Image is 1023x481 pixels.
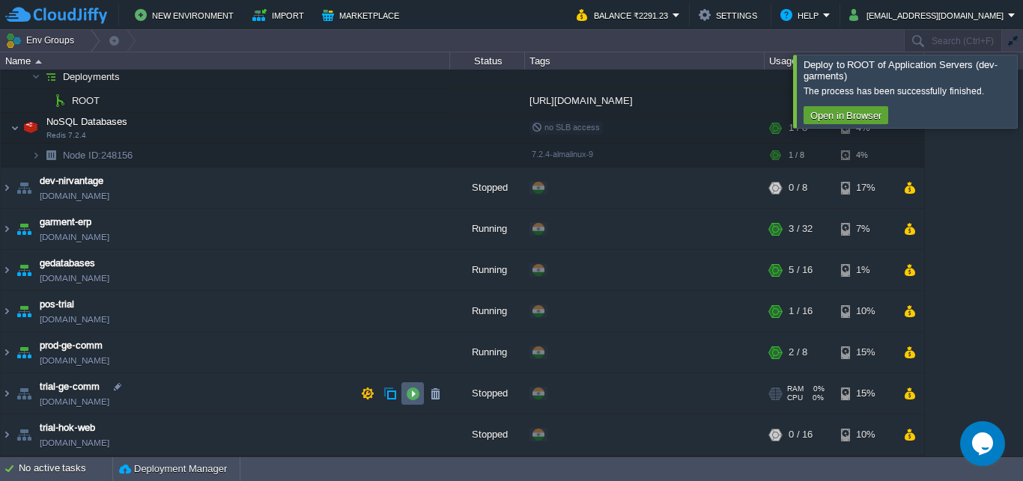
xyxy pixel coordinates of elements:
img: AMDAwAAAACH5BAEAAAAALAAAAAABAAEAAAICRAEAOw== [13,209,34,249]
img: AMDAwAAAACH5BAEAAAAALAAAAAABAAEAAAICRAEAOw== [49,89,70,112]
div: Name [1,52,449,70]
a: [DOMAIN_NAME] [40,230,109,245]
div: 1% [841,250,890,290]
button: Marketplace [322,6,404,24]
span: 0% [809,393,824,402]
button: New Environment [135,6,238,24]
img: AMDAwAAAACH5BAEAAAAALAAAAAABAAEAAAICRAEAOw== [1,373,13,414]
img: AMDAwAAAACH5BAEAAAAALAAAAAABAAEAAAICRAEAOw== [40,89,49,112]
a: trial-ge-comm [40,379,100,394]
img: AMDAwAAAACH5BAEAAAAALAAAAAABAAEAAAICRAEAOw== [35,60,42,64]
button: Env Groups [5,30,79,51]
img: AMDAwAAAACH5BAEAAAAALAAAAAABAAEAAAICRAEAOw== [13,373,34,414]
span: Node ID: [63,150,101,161]
span: 248156 [61,149,135,162]
a: [DOMAIN_NAME] [40,189,109,203]
span: CPU [787,393,803,402]
a: ROOT [70,94,102,107]
div: The process has been successfully finished. [804,85,1013,97]
img: AMDAwAAAACH5BAEAAAAALAAAAAABAAEAAAICRAEAOw== [31,144,40,167]
button: Help [780,6,823,24]
div: Tags [526,52,764,70]
div: 1 / 8 [789,144,804,167]
div: 17% [841,168,890,208]
img: AMDAwAAAACH5BAEAAAAALAAAAAABAAEAAAICRAEAOw== [1,291,13,331]
div: 3 / 32 [789,209,813,249]
img: AMDAwAAAACH5BAEAAAAALAAAAAABAAEAAAICRAEAOw== [13,168,34,208]
button: [EMAIL_ADDRESS][DOMAIN_NAME] [849,6,1008,24]
img: AMDAwAAAACH5BAEAAAAALAAAAAABAAEAAAICRAEAOw== [13,414,34,455]
img: AMDAwAAAACH5BAEAAAAALAAAAAABAAEAAAICRAEAOw== [13,291,34,331]
div: 10% [841,414,890,455]
div: Usage [765,52,923,70]
a: [DOMAIN_NAME] [40,394,109,409]
div: Running [450,332,525,373]
a: [DOMAIN_NAME] [40,312,109,327]
span: Redis 7.2.4 [46,131,86,140]
div: 7% [841,209,890,249]
a: gedatabases [40,256,95,271]
div: Running [450,209,525,249]
img: AMDAwAAAACH5BAEAAAAALAAAAAABAAEAAAICRAEAOw== [13,250,34,290]
div: 0 / 8 [789,168,807,208]
span: [DOMAIN_NAME] [40,271,109,286]
div: 2 / 8 [789,332,807,373]
div: [URL][DOMAIN_NAME] [525,89,765,112]
span: Deploy to ROOT of Application Servers (dev-garments) [804,59,998,82]
div: Running [450,291,525,331]
img: AMDAwAAAACH5BAEAAAAALAAAAAABAAEAAAICRAEAOw== [1,168,13,208]
a: prod-ge-comm [40,338,103,353]
div: 1 / 8 [789,113,807,143]
div: Stopped [450,373,525,414]
img: AMDAwAAAACH5BAEAAAAALAAAAAABAAEAAAICRAEAOw== [40,144,61,167]
span: no SLB access [532,123,600,132]
button: Settings [699,6,762,24]
div: Status [451,52,524,70]
img: AMDAwAAAACH5BAEAAAAALAAAAAABAAEAAAICRAEAOw== [40,65,61,88]
button: Deployment Manager [119,462,227,477]
div: Running [450,250,525,290]
span: 0% [810,385,825,393]
div: Stopped [450,414,525,455]
img: CloudJiffy [5,6,107,25]
button: Open in Browser [806,108,886,122]
span: NoSQL Databases [45,115,130,128]
img: AMDAwAAAACH5BAEAAAAALAAAAAABAAEAAAICRAEAOw== [13,332,34,373]
div: 15% [841,332,890,373]
div: 5 / 16 [789,250,813,290]
button: Balance ₹2291.23 [577,6,673,24]
img: AMDAwAAAACH5BAEAAAAALAAAAAABAAEAAAICRAEAOw== [1,414,13,455]
a: dev-nirvantage [40,174,103,189]
div: 10% [841,291,890,331]
div: 4% [841,144,890,167]
a: [DOMAIN_NAME] [40,435,109,450]
a: pos-trial [40,297,74,312]
div: 15% [841,373,890,414]
a: garment-erp [40,215,91,230]
div: No active tasks [19,457,112,481]
span: 7.2.4-almalinux-9 [532,150,593,159]
img: AMDAwAAAACH5BAEAAAAALAAAAAABAAEAAAICRAEAOw== [1,250,13,290]
button: Import [252,6,309,24]
div: 1 / 16 [789,291,813,331]
img: AMDAwAAAACH5BAEAAAAALAAAAAABAAEAAAICRAEAOw== [20,113,41,143]
a: NoSQL DatabasesRedis 7.2.4 [45,116,130,127]
a: trial-hok-web [40,420,95,435]
div: 0 / 16 [789,414,813,455]
img: AMDAwAAAACH5BAEAAAAALAAAAAABAAEAAAICRAEAOw== [1,332,13,373]
a: Deployments [61,70,122,83]
img: AMDAwAAAACH5BAEAAAAALAAAAAABAAEAAAICRAEAOw== [31,65,40,88]
a: Node ID:248156 [61,149,135,162]
img: AMDAwAAAACH5BAEAAAAALAAAAAABAAEAAAICRAEAOw== [1,209,13,249]
span: RAM [787,385,804,393]
div: Stopped [450,168,525,208]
